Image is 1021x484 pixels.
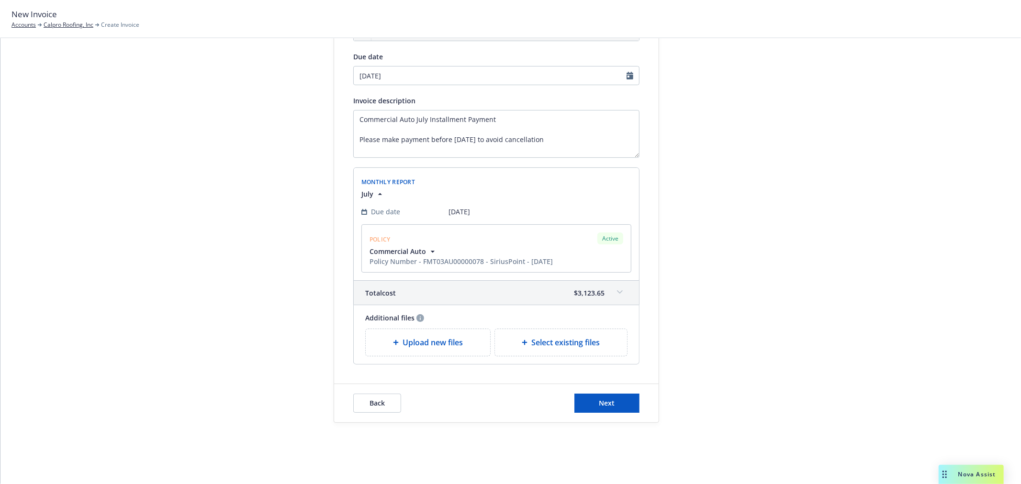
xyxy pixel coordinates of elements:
[574,394,640,413] button: Next
[101,21,139,29] span: Create Invoice
[494,329,628,356] div: Select existing files
[353,110,640,158] textarea: Enter invoice description here
[370,256,553,266] div: Policy Number - FMT03AU00000078 - SiriusPoint - [DATE]
[353,52,383,61] span: Due date
[370,246,426,256] span: Commercial Auto
[370,398,385,407] span: Back
[365,329,491,356] div: Upload new files
[449,207,470,217] span: [DATE]
[371,207,400,217] span: Due date
[353,96,415,105] span: Invoice description
[353,394,401,413] button: Back
[597,232,623,244] div: Active
[574,288,605,298] span: $3,123.65
[361,189,373,199] span: July
[354,281,639,305] div: Totalcost$3,123.65
[11,8,57,21] span: New Invoice
[939,465,1004,484] button: Nova Assist
[370,246,553,256] button: Commercial Auto
[11,21,36,29] a: Accounts
[44,21,93,29] a: Calpro Roofing, Inc
[353,66,640,85] input: MM/DD/YYYY
[365,313,415,323] span: Additional files
[361,178,415,186] span: Monthly Report
[365,288,396,298] span: Total cost
[599,398,615,407] span: Next
[531,337,600,348] span: Select existing files
[361,189,385,199] button: July
[958,470,996,478] span: Nova Assist
[939,465,951,484] div: Drag to move
[370,235,391,243] span: POLICY
[403,337,463,348] span: Upload new files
